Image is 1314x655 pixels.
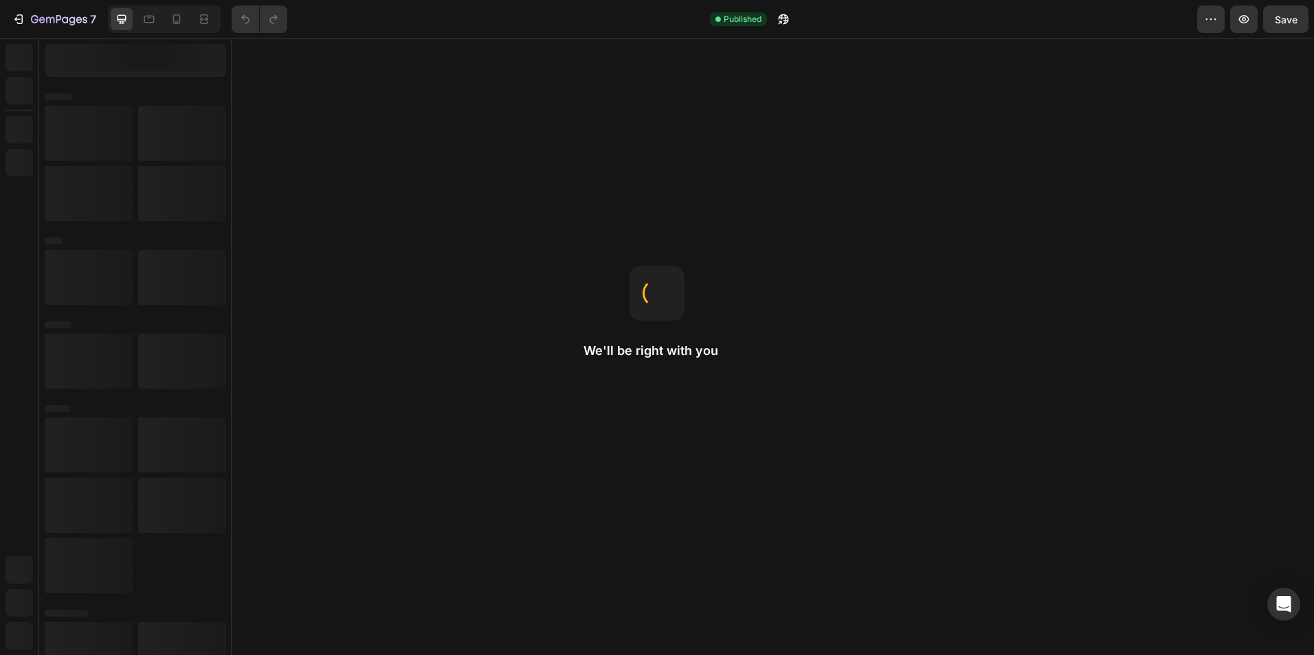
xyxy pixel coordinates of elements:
button: Save [1263,5,1309,33]
span: Published [724,13,761,25]
h2: We'll be right with you [583,343,731,359]
p: 7 [90,11,96,27]
div: Open Intercom Messenger [1267,588,1300,621]
span: Save [1275,14,1298,25]
button: 7 [5,5,102,33]
div: Undo/Redo [232,5,287,33]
